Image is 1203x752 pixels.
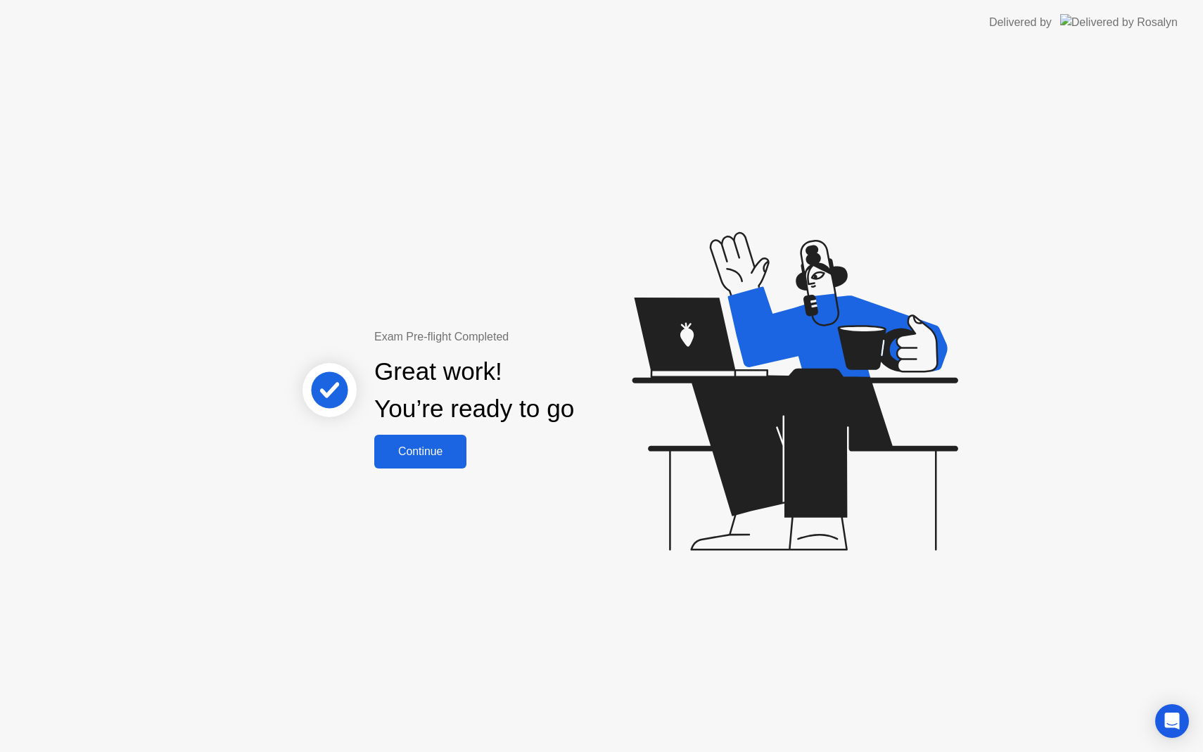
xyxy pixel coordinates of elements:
[378,445,462,458] div: Continue
[1155,704,1189,738] div: Open Intercom Messenger
[1060,14,1178,30] img: Delivered by Rosalyn
[374,353,574,428] div: Great work! You’re ready to go
[989,14,1052,31] div: Delivered by
[374,435,466,469] button: Continue
[374,329,665,345] div: Exam Pre-flight Completed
